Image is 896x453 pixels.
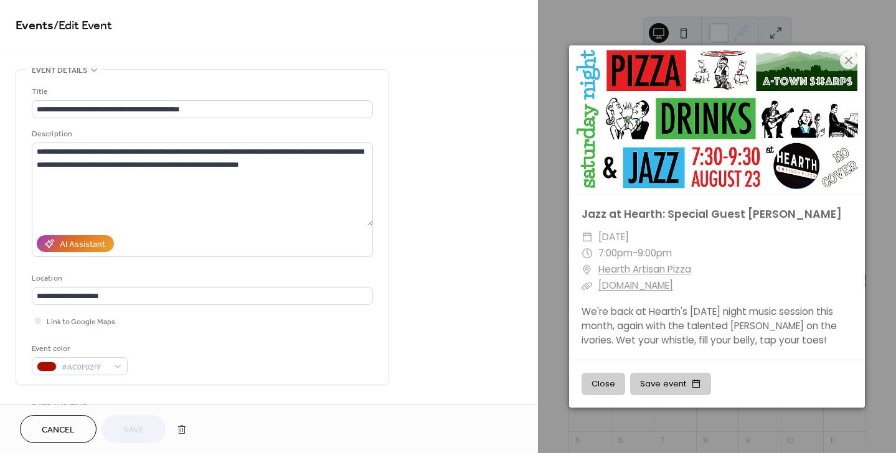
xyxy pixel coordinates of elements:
div: Description [32,128,370,141]
a: Events [16,14,54,38]
span: / Edit Event [54,14,112,38]
span: 9:00pm [638,246,672,259]
span: 7:00pm [598,246,633,259]
button: Save event [630,373,711,395]
span: Link to Google Maps [47,315,115,329]
span: Event details [32,64,87,77]
span: Date and time [32,400,87,413]
a: Hearth Artisan Pizza [598,261,691,278]
div: AI Assistant [60,238,105,251]
span: [DATE] [598,229,629,245]
div: ​ [582,229,593,245]
div: Event color [32,342,125,355]
a: [DOMAIN_NAME] [598,279,673,292]
div: ​ [582,261,593,278]
button: Close [582,373,625,395]
span: Cancel [42,424,75,437]
button: AI Assistant [37,235,114,252]
div: Location [32,272,370,285]
span: - [633,246,638,259]
span: #AC0F02FF [62,361,108,374]
div: We're back at Hearth's [DATE] night music session this month, again with the talented [PERSON_NAM... [569,304,865,347]
div: Title [32,85,370,98]
div: ​ [582,245,593,261]
button: Cancel [20,415,97,443]
div: ​ [582,278,593,294]
a: Jazz at Hearth: Special Guest [PERSON_NAME] [582,207,842,222]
